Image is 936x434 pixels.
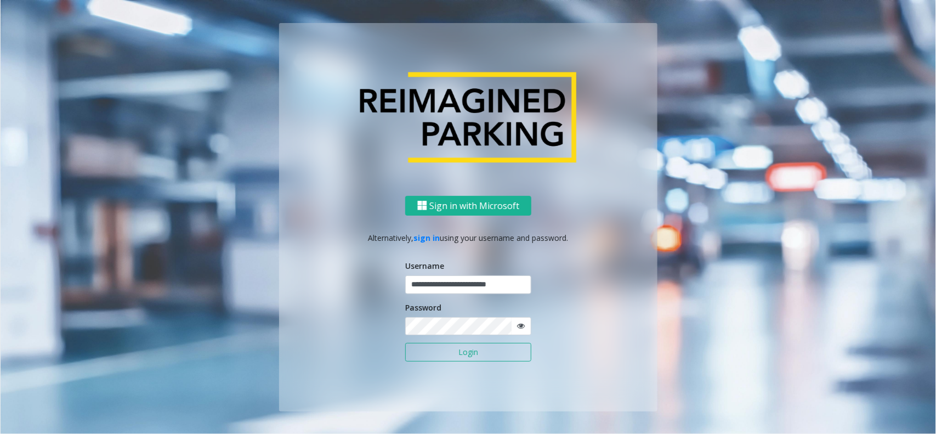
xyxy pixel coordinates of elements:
a: sign in [414,233,440,243]
button: Login [405,343,531,362]
label: Password [405,301,441,313]
label: Username [405,260,444,272]
p: Alternatively, using your username and password. [290,232,646,244]
button: Sign in with Microsoft [405,195,531,216]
